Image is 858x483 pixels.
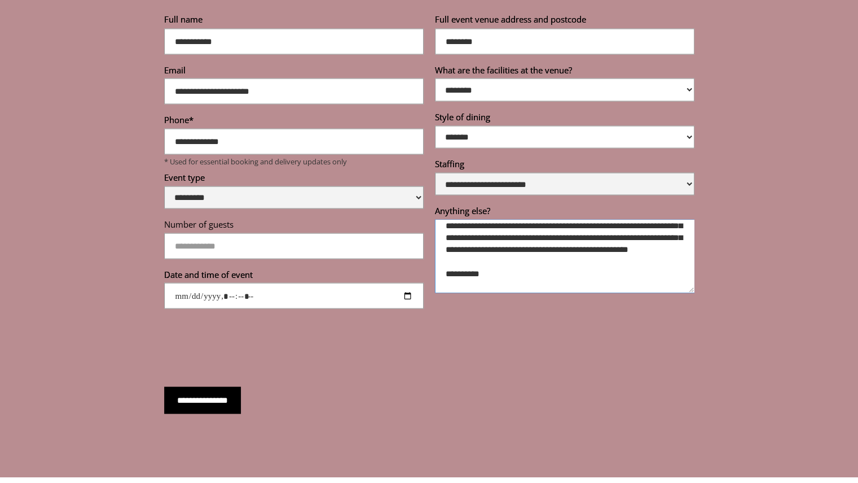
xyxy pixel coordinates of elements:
[164,156,424,166] p: * Used for essential booking and delivery updates only
[164,268,424,283] label: Date and time of event
[164,14,424,28] label: Full name
[164,218,424,233] label: Number of guests
[164,171,424,186] label: Event type
[435,64,694,79] label: What are the facilities at the venue?
[435,158,694,172] label: Staffing
[164,64,424,79] label: Email
[435,14,694,28] label: Full event venue address and postcode
[164,114,424,128] label: Phone*
[164,325,336,369] iframe: reCAPTCHA
[164,14,694,414] form: Reservations form
[435,204,694,219] label: Anything else?
[435,111,694,125] label: Style of dining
